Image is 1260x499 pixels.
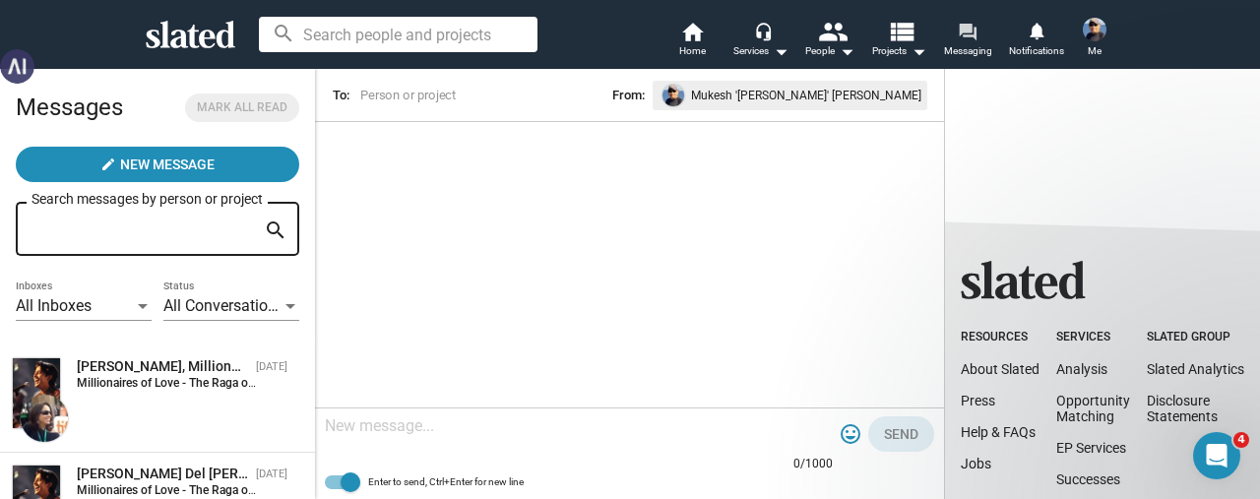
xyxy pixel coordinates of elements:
[933,20,1002,63] a: Messaging
[77,376,311,390] strong: Millionaires of Love - The Raga of the Dunes:
[691,85,921,106] span: Mukesh '[PERSON_NAME]' [PERSON_NAME]
[1083,18,1106,41] img: Mukesh 'Divyang' Parikh
[1056,361,1107,377] a: Analysis
[680,20,704,43] mat-icon: home
[77,483,311,497] strong: Millionaires of Love - The Raga of the Dunes:
[733,39,788,63] div: Services
[185,94,299,122] button: Mark all read
[1147,330,1244,345] div: Slated Group
[818,17,847,45] mat-icon: people
[368,470,524,494] span: Enter to send, Ctrl+Enter for new line
[1056,330,1130,345] div: Services
[1009,39,1064,63] span: Notifications
[1071,14,1118,65] button: Mukesh 'Divyang' ParikhMe
[259,17,537,52] input: Search people and projects
[754,22,772,39] mat-icon: headset_mic
[679,39,706,63] span: Home
[958,22,976,40] mat-icon: forum
[961,393,995,408] a: Press
[795,20,864,63] button: People
[1027,21,1045,39] mat-icon: notifications
[961,361,1039,377] a: About Slated
[726,20,795,63] button: Services
[769,39,792,63] mat-icon: arrow_drop_down
[1056,471,1120,487] a: Successes
[333,88,349,102] span: To:
[1088,39,1102,63] span: Me
[884,416,918,452] span: Send
[1233,432,1249,448] span: 4
[163,296,284,315] span: All Conversations
[839,422,862,446] mat-icon: tag_faces
[256,468,287,480] time: [DATE]
[1147,393,1218,424] a: DisclosureStatements
[77,465,248,483] div: Gabriel Del Castillo, Millionaires of Love - The Raga of the Dunes
[868,416,934,452] button: Send
[120,147,215,182] span: New Message
[100,156,116,172] mat-icon: create
[793,457,833,472] mat-hint: 0/1000
[256,360,287,373] time: [DATE]
[1147,361,1244,377] a: Slated Analytics
[805,39,854,63] div: People
[357,86,534,105] input: Person or project
[197,97,287,118] span: Mark all read
[77,357,248,376] div: Julie Snyder, Millionaires of Love - The Raga of the Dunes
[1002,20,1071,63] a: Notifications
[658,20,726,63] a: Home
[662,85,684,106] img: undefined
[835,39,858,63] mat-icon: arrow_drop_down
[961,424,1036,440] a: Help & FAQs
[872,39,926,63] span: Projects
[887,17,915,45] mat-icon: view_list
[864,20,933,63] button: Projects
[961,456,991,471] a: Jobs
[16,147,299,182] button: New Message
[13,358,60,428] img: Millionaires of Love - The Raga of the Dunes
[16,296,92,315] span: All Inboxes
[1193,432,1240,479] iframe: Intercom live chat
[944,39,992,63] span: Messaging
[1056,440,1126,456] a: EP Services
[907,39,930,63] mat-icon: arrow_drop_down
[1056,393,1130,424] a: OpportunityMatching
[21,395,68,442] img: Julie Snyder
[961,330,1039,345] div: Resources
[16,84,123,131] h2: Messages
[264,216,287,246] mat-icon: search
[612,85,645,106] span: From:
